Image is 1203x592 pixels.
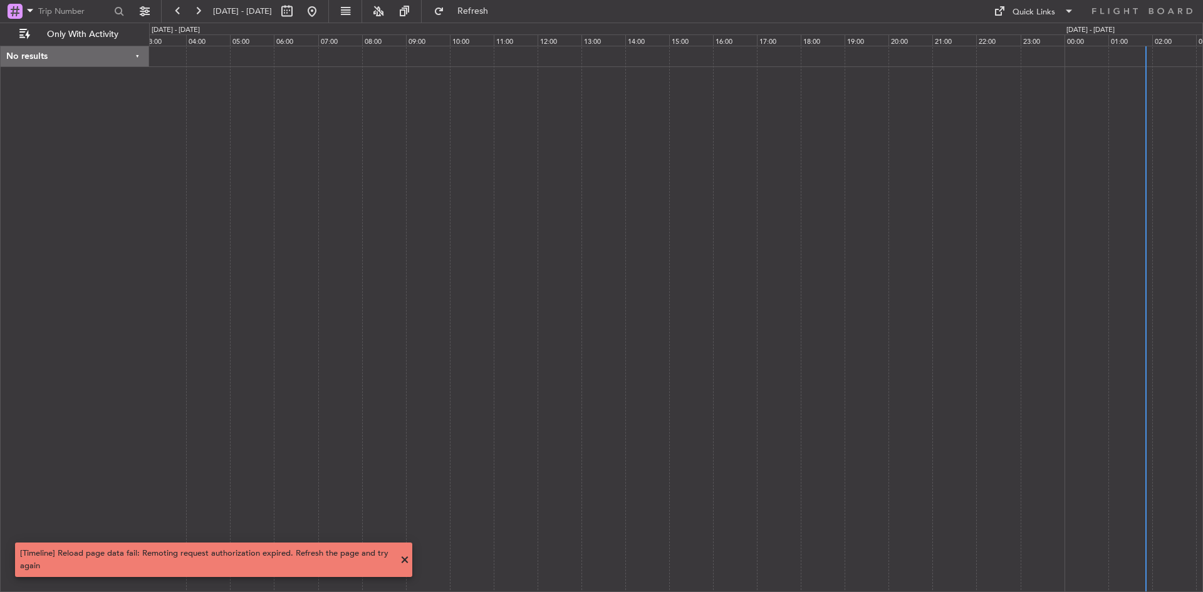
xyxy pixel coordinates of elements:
div: 18:00 [801,34,845,46]
div: 04:00 [186,34,230,46]
div: 23:00 [1021,34,1065,46]
div: 09:00 [406,34,450,46]
span: Only With Activity [33,30,132,39]
div: 17:00 [757,34,801,46]
div: 14:00 [625,34,669,46]
div: 01:00 [1108,34,1152,46]
div: [DATE] - [DATE] [152,25,200,36]
div: [Timeline] Reload page data fail: Remoting request authorization expired. Refresh the page and tr... [20,548,393,572]
button: Refresh [428,1,503,21]
div: Quick Links [1013,6,1055,19]
div: 00:00 [1065,34,1108,46]
div: [DATE] - [DATE] [1066,25,1115,36]
div: 22:00 [976,34,1020,46]
div: 05:00 [230,34,274,46]
button: Quick Links [987,1,1080,21]
button: Only With Activity [14,24,136,44]
div: 03:00 [142,34,186,46]
div: 21:00 [932,34,976,46]
div: 10:00 [450,34,494,46]
div: 12:00 [538,34,581,46]
div: 13:00 [581,34,625,46]
div: 06:00 [274,34,318,46]
div: 07:00 [318,34,362,46]
div: 19:00 [845,34,888,46]
div: 08:00 [362,34,406,46]
span: [DATE] - [DATE] [213,6,272,17]
div: 02:00 [1152,34,1196,46]
span: Refresh [447,7,499,16]
div: 20:00 [888,34,932,46]
input: Trip Number [38,2,110,21]
div: 15:00 [669,34,713,46]
div: 11:00 [494,34,538,46]
div: 16:00 [713,34,757,46]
